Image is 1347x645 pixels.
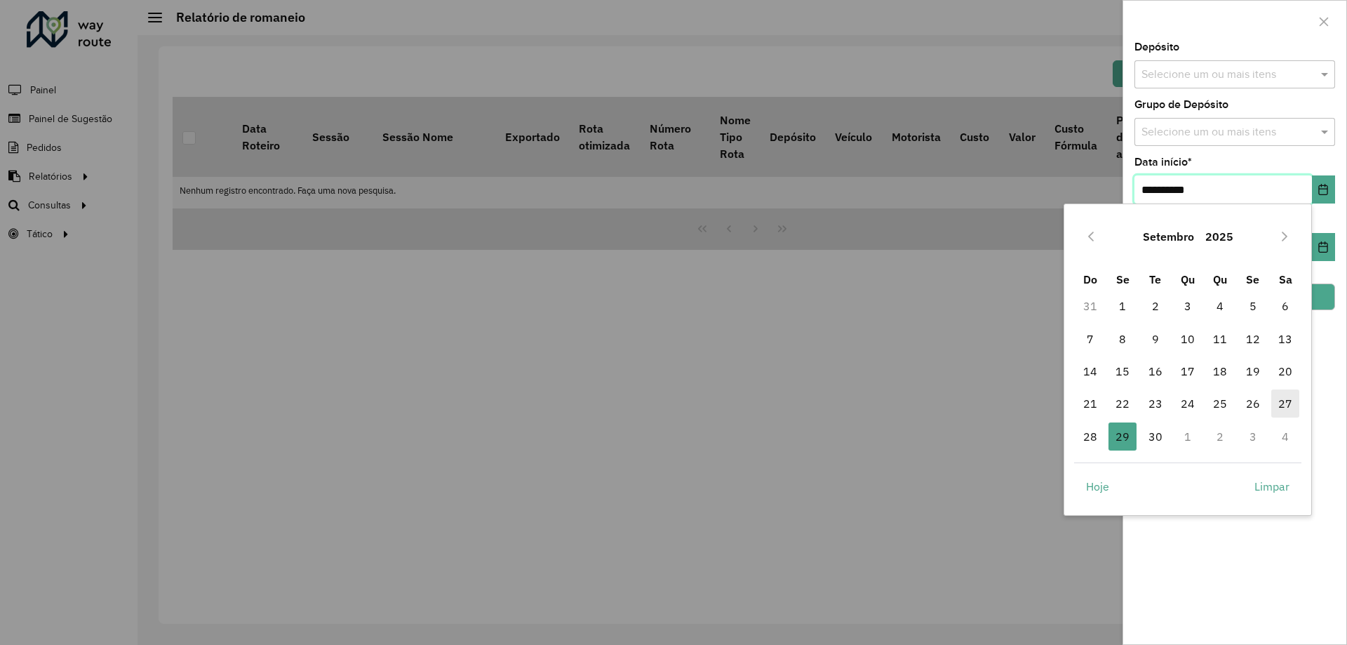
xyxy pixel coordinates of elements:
span: Limpar [1254,478,1289,495]
td: 26 [1237,387,1269,420]
td: 19 [1237,355,1269,387]
td: 13 [1269,323,1301,355]
span: 13 [1271,325,1299,353]
span: Do [1083,272,1097,286]
span: 19 [1239,357,1267,385]
span: Qu [1213,272,1227,286]
span: 28 [1076,423,1104,451]
span: Se [1116,272,1130,286]
span: 15 [1108,357,1137,385]
td: 25 [1204,387,1236,420]
td: 1 [1106,290,1139,322]
button: Choose Year [1200,220,1239,253]
span: 22 [1108,390,1137,418]
td: 15 [1106,355,1139,387]
td: 8 [1106,323,1139,355]
button: Hoje [1074,472,1121,500]
td: 14 [1074,355,1106,387]
button: Next Month [1273,225,1296,248]
span: 26 [1239,390,1267,418]
div: Choose Date [1064,204,1312,515]
span: 8 [1108,325,1137,353]
span: 24 [1174,390,1202,418]
span: Se [1246,272,1259,286]
td: 1 [1172,420,1204,453]
td: 4 [1269,420,1301,453]
td: 29 [1106,420,1139,453]
span: 20 [1271,357,1299,385]
td: 21 [1074,387,1106,420]
td: 6 [1269,290,1301,322]
span: Hoje [1086,478,1109,495]
td: 18 [1204,355,1236,387]
button: Choose Date [1312,233,1335,261]
span: 6 [1271,292,1299,320]
button: Choose Date [1312,175,1335,204]
span: 2 [1141,292,1170,320]
td: 2 [1204,420,1236,453]
span: 14 [1076,357,1104,385]
label: Grupo de Depósito [1134,96,1228,113]
span: 27 [1271,390,1299,418]
td: 9 [1139,323,1171,355]
span: 23 [1141,390,1170,418]
td: 7 [1074,323,1106,355]
td: 12 [1237,323,1269,355]
span: Qu [1181,272,1195,286]
td: 11 [1204,323,1236,355]
span: 7 [1076,325,1104,353]
span: 17 [1174,357,1202,385]
span: 25 [1206,390,1234,418]
td: 16 [1139,355,1171,387]
td: 5 [1237,290,1269,322]
td: 17 [1172,355,1204,387]
td: 10 [1172,323,1204,355]
td: 3 [1172,290,1204,322]
span: 4 [1206,292,1234,320]
span: 3 [1174,292,1202,320]
label: Depósito [1134,39,1179,55]
td: 24 [1172,387,1204,420]
span: 16 [1141,357,1170,385]
label: Data início [1134,154,1192,171]
td: 28 [1074,420,1106,453]
span: 29 [1108,423,1137,451]
span: 21 [1076,390,1104,418]
td: 27 [1269,387,1301,420]
td: 3 [1237,420,1269,453]
td: 4 [1204,290,1236,322]
td: 31 [1074,290,1106,322]
button: Limpar [1242,472,1301,500]
span: 10 [1174,325,1202,353]
td: 20 [1269,355,1301,387]
span: 12 [1239,325,1267,353]
span: 30 [1141,423,1170,451]
td: 2 [1139,290,1171,322]
td: 30 [1139,420,1171,453]
button: Previous Month [1080,225,1102,248]
span: 5 [1239,292,1267,320]
td: 23 [1139,387,1171,420]
span: Sa [1279,272,1292,286]
span: 1 [1108,292,1137,320]
td: 22 [1106,387,1139,420]
span: Te [1149,272,1161,286]
button: Choose Month [1137,220,1200,253]
span: 18 [1206,357,1234,385]
span: 11 [1206,325,1234,353]
span: 9 [1141,325,1170,353]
